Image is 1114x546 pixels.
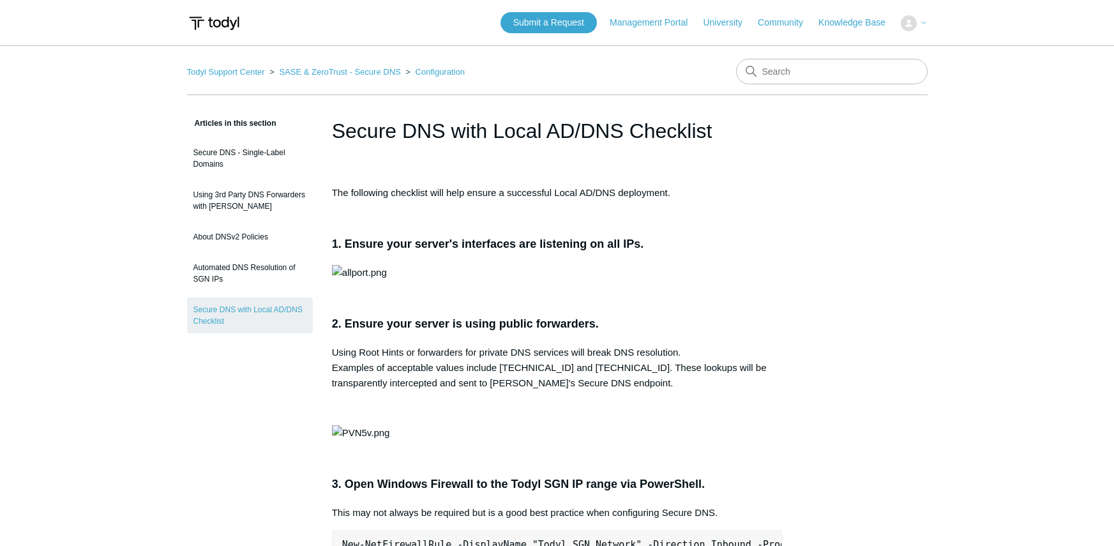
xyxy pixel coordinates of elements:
h3: 3. Open Windows Firewall to the Todyl SGN IP range via PowerShell. [332,475,783,494]
h3: 2. Ensure your server is using public forwarders. [332,315,783,333]
a: SASE & ZeroTrust - Secure DNS [279,67,400,77]
input: Search [736,59,928,84]
p: This may not always be required but is a good best practice when configuring Secure DNS. [332,505,783,520]
img: Todyl Support Center Help Center home page [187,11,241,35]
h1: Secure DNS with Local AD/DNS Checklist [332,116,783,146]
span: Articles in this section [187,119,276,128]
h3: 1. Ensure your server's interfaces are listening on all IPs. [332,235,783,254]
a: Configuration [416,67,465,77]
a: Community [758,16,816,29]
img: PVN5v.png [332,425,390,441]
a: Automated DNS Resolution of SGN IPs [187,255,313,291]
a: Management Portal [610,16,700,29]
img: allport.png [332,265,387,280]
li: Configuration [403,67,465,77]
li: SASE & ZeroTrust - Secure DNS [267,67,403,77]
a: Submit a Request [501,12,597,33]
a: Knowledge Base [818,16,898,29]
a: Secure DNS - Single-Label Domains [187,140,313,176]
p: Using Root Hints or forwarders for private DNS services will break DNS resolution. Examples of ac... [332,345,783,391]
a: About DNSv2 Policies [187,225,313,249]
a: Using 3rd Party DNS Forwarders with [PERSON_NAME] [187,183,313,218]
a: Todyl Support Center [187,67,265,77]
a: Secure DNS with Local AD/DNS Checklist [187,298,313,333]
a: University [703,16,755,29]
li: Todyl Support Center [187,67,267,77]
p: The following checklist will help ensure a successful Local AD/DNS deployment. [332,185,783,201]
